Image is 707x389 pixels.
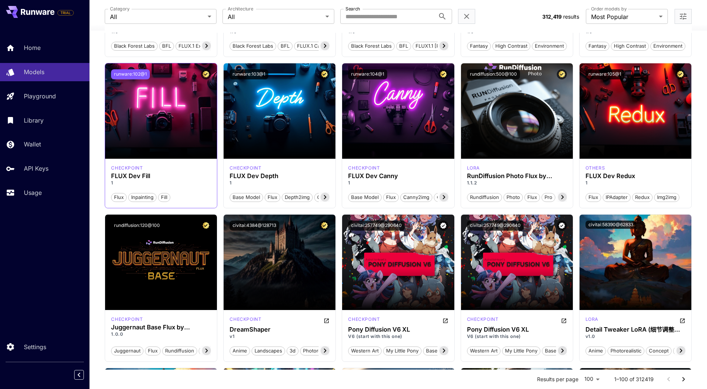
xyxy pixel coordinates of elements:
span: concept [646,347,671,355]
span: High Contrast [493,42,530,50]
div: Pony [348,316,380,325]
button: img2img [654,192,679,202]
button: Go to next page [676,372,691,387]
h3: FLUX Dev Canny [348,173,448,180]
button: concept [646,346,672,355]
p: API Keys [24,164,48,173]
div: Detail Tweaker LoRA (细节调整LoRA) [586,326,685,333]
button: Certified Model – Vetted for best performance and includes a commercial license. [201,69,211,79]
button: controlnet [434,192,464,202]
button: Base model [348,192,382,202]
span: my little pony [502,347,540,355]
button: landscapes [252,346,285,355]
div: Juggernaut Base Flux by RunDiffusion [111,324,211,331]
span: depth2img [282,194,312,201]
p: 1 [111,180,211,186]
span: All [228,12,322,21]
p: Usage [24,188,42,197]
button: pro [542,192,555,202]
label: Search [345,6,360,12]
h3: RunDiffusion Photo Flux by RunDiffusion [467,173,567,180]
span: Flux [384,194,398,201]
h3: Pony Diffusion V6 XL [467,326,567,333]
span: 3d [287,347,298,355]
button: runware:103@1 [230,69,268,79]
span: Most Popular [591,12,656,21]
button: Flux [111,192,127,202]
span: Environment [651,42,685,50]
span: landscapes [252,347,285,355]
p: others [586,165,605,171]
span: FLUX1.1 [pro] [413,42,449,50]
span: photorealism [199,347,234,355]
button: runware:105@1 [586,69,624,79]
button: High Contrast [492,41,530,51]
span: Base model [230,194,263,201]
span: BFL [278,42,292,50]
button: Verified working [438,221,448,231]
p: 1 [230,180,329,186]
span: canny2img [401,194,432,201]
button: civitai:58390@62833 [586,221,636,229]
span: IPAdapter [603,194,630,201]
label: Architecture [228,6,253,12]
button: anime [586,346,606,355]
button: Certified Model – Vetted for best performance and includes a commercial license. [201,221,211,231]
p: v1.0 [586,333,685,340]
p: Results per page [537,376,578,383]
button: flux [524,192,540,202]
button: Black Forest Labs [111,41,158,51]
p: lora [467,165,480,171]
div: SD 1.5 [586,316,598,325]
label: Order models by [591,6,626,12]
p: Home [24,43,41,52]
button: Certified Model – Vetted for best performance and includes a commercial license. [319,221,329,231]
span: Base model [348,194,381,201]
button: FLUX1.1 [pro] [413,41,449,51]
span: photo [504,194,523,201]
h3: DreamShaper [230,326,329,333]
span: FLUX.1 Expand [pro] [176,42,228,50]
button: Fill [158,192,170,202]
button: Open in CivitAI [679,316,685,325]
h3: FLUX Dev Depth [230,173,329,180]
button: base model [542,346,575,355]
button: Environment [532,41,567,51]
span: Environment [532,42,566,50]
span: FLUX.1 Canny [pro] [294,42,345,50]
span: Black Forest Labs [230,42,276,50]
button: civitai:257749@290640 [467,221,524,231]
h3: FLUX Dev Redux [586,173,685,180]
p: checkpoint [348,165,380,171]
span: flux [525,194,540,201]
span: Add your payment card to enable full platform functionality. [57,8,74,17]
button: Inpainting [128,192,157,202]
p: 1.0.0 [111,331,211,338]
button: Certified Model – Vetted for best performance and includes a commercial license. [675,69,685,79]
div: FLUX.1 D [230,165,261,171]
button: runware:104@1 [348,69,387,79]
button: Flux [586,192,601,202]
button: anime [230,346,250,355]
button: Redux [632,192,653,202]
span: pro [542,194,555,201]
button: IPAdapter [603,192,631,202]
button: rundiffusion [467,192,502,202]
div: 100 [581,374,602,385]
button: photorealistic [300,346,337,355]
span: BFL [160,42,174,50]
span: Fantasy [586,42,609,50]
button: my little pony [383,346,422,355]
span: Fill [158,194,170,201]
button: Flux [265,192,280,202]
h3: FLUX Dev Fill [111,173,211,180]
p: V6 (start with this one) [348,333,448,340]
span: anime [586,347,606,355]
button: Fantasy [467,41,491,51]
div: Collapse sidebar [80,368,89,382]
span: All [110,12,205,21]
button: Collapse sidebar [74,370,84,380]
